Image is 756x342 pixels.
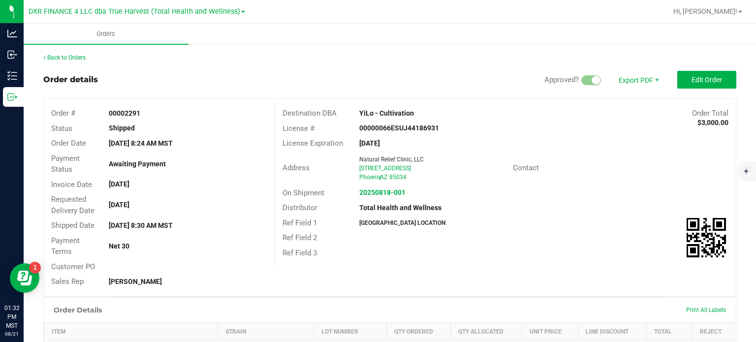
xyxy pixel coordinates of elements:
[544,75,579,84] span: Approved?
[29,7,240,16] span: DXR FINANCE 4 LLC dba True Harvest (Total Health and Wellness)
[10,263,39,293] iframe: Resource center
[51,124,72,133] span: Status
[647,322,693,341] th: Total
[386,322,450,341] th: Qty Ordered
[522,322,578,341] th: Unit Price
[283,139,343,148] span: License Expiration
[7,29,17,38] inline-svg: Analytics
[283,233,317,242] span: Ref Field 2
[359,188,406,196] a: 20250818-001
[83,30,128,38] span: Orders
[54,306,102,314] h1: Order Details
[578,322,646,341] th: Line Discount
[283,188,324,197] span: On Shipment
[687,218,726,257] qrcode: 00002291
[7,71,17,81] inline-svg: Inventory
[109,242,129,250] strong: Net 30
[51,154,80,174] span: Payment Status
[379,174,380,181] span: ,
[359,109,414,117] strong: YiLo - Cultivation
[513,163,539,172] span: Contact
[687,218,726,257] img: Scan me!
[389,174,407,181] span: 85034
[109,109,140,117] strong: 00002291
[51,277,84,286] span: Sales Rep
[7,92,17,102] inline-svg: Outbound
[697,119,728,126] strong: $3,000.00
[283,249,317,257] span: Ref Field 3
[109,201,129,209] strong: [DATE]
[608,71,667,89] li: Export PDF
[29,262,41,274] iframe: Resource center unread badge
[51,180,92,189] span: Invoice Date
[109,160,166,168] strong: Awaiting Payment
[359,156,424,163] span: Natural Relief Clinic, LLC
[109,124,135,132] strong: Shipped
[109,180,129,188] strong: [DATE]
[359,165,411,172] span: [STREET_ADDRESS]
[218,322,314,341] th: Strain
[51,221,94,230] span: Shipped Date
[283,203,317,212] span: Distributor
[51,109,75,118] span: Order #
[450,322,522,341] th: Qty Allocated
[44,322,218,341] th: Item
[380,174,387,181] span: AZ
[692,109,728,118] span: Order Total
[109,139,173,147] strong: [DATE] 8:24 AM MST
[51,236,80,256] span: Payment Terms
[283,163,310,172] span: Address
[359,124,439,132] strong: 00000066ESUJ44186931
[283,124,315,133] span: License #
[43,54,86,61] a: Back to Orders
[51,262,95,271] span: Customer PO
[359,219,445,226] strong: [GEOGRAPHIC_DATA] LOCATION
[109,221,173,229] strong: [DATE] 8:30 AM MST
[7,50,17,60] inline-svg: Inbound
[314,322,387,341] th: Lot Number
[283,218,317,227] span: Ref Field 1
[109,278,162,285] strong: [PERSON_NAME]
[692,76,722,84] span: Edit Order
[686,307,726,313] span: Print All Labels
[283,109,337,118] span: Destination DBA
[677,71,736,89] button: Edit Order
[673,7,737,15] span: Hi, [PERSON_NAME]!
[24,24,189,44] a: Orders
[693,322,736,341] th: Reject
[4,304,19,330] p: 01:32 PM MST
[43,74,98,86] div: Order details
[359,174,381,181] span: Phoenix
[51,139,86,148] span: Order Date
[359,204,441,212] strong: Total Health and Wellness
[4,330,19,338] p: 08/21
[359,139,380,147] strong: [DATE]
[51,195,94,215] span: Requested Delivery Date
